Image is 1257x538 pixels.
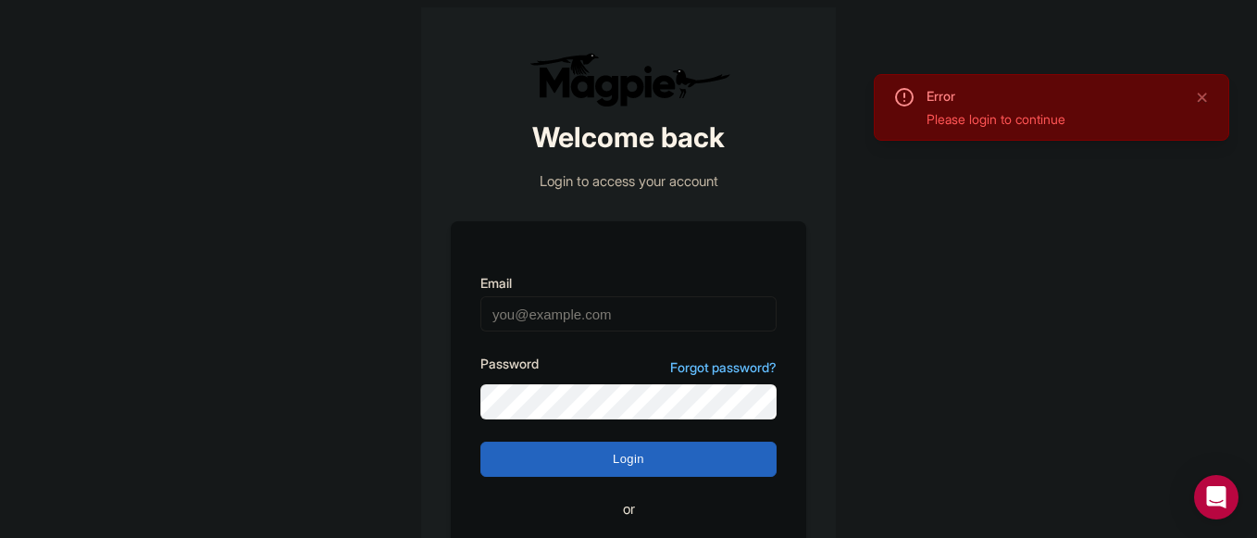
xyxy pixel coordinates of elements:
[623,499,635,520] span: or
[480,296,777,332] input: you@example.com
[525,52,733,107] img: logo-ab69f6fb50320c5b225c76a69d11143b.png
[451,171,806,193] p: Login to access your account
[670,357,777,377] a: Forgot password?
[480,442,777,477] input: Login
[480,273,777,293] label: Email
[480,354,539,373] label: Password
[927,109,1180,129] div: Please login to continue
[1195,86,1210,108] button: Close
[927,86,1180,106] div: Error
[451,122,806,153] h2: Welcome back
[1194,475,1238,519] div: Open Intercom Messenger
